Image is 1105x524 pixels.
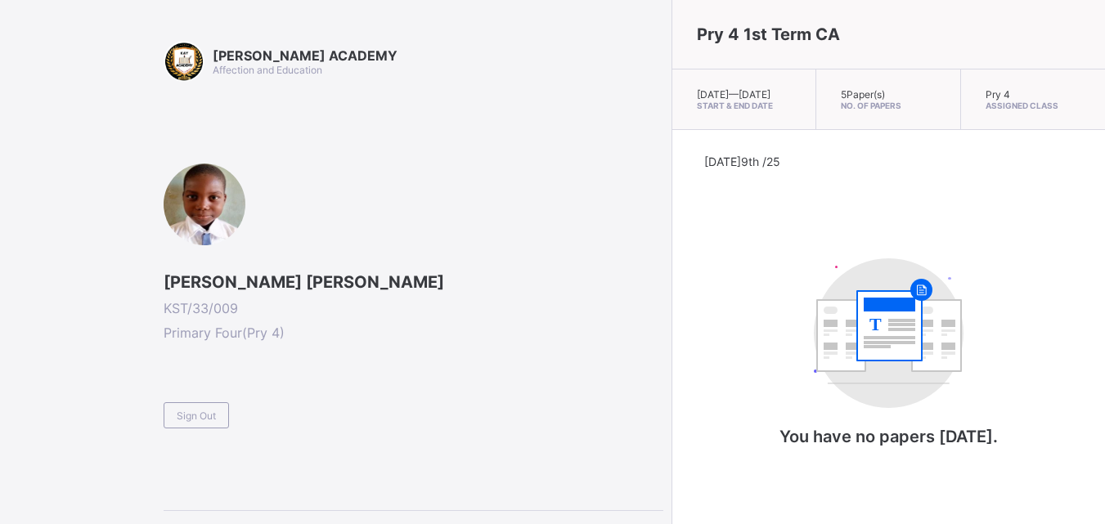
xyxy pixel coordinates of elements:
span: Pry 4 1st Term CA [697,25,840,44]
span: Sign Out [177,410,216,422]
span: KST/33/009 [164,300,663,316]
div: You have no papers today. [725,242,1052,479]
span: Assigned Class [986,101,1080,110]
span: [DATE] — [DATE] [697,88,770,101]
span: Start & End Date [697,101,791,110]
span: No. of Papers [841,101,935,110]
p: You have no papers [DATE]. [725,427,1052,446]
tspan: T [869,314,882,334]
span: 5 Paper(s) [841,88,885,101]
span: Affection and Education [213,64,322,76]
span: [PERSON_NAME] ACADEMY [213,47,398,64]
span: [PERSON_NAME] [PERSON_NAME] [164,272,663,292]
span: Pry 4 [986,88,1010,101]
span: [DATE] 9th /25 [704,155,780,168]
span: Primary Four ( Pry 4 ) [164,325,663,341]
